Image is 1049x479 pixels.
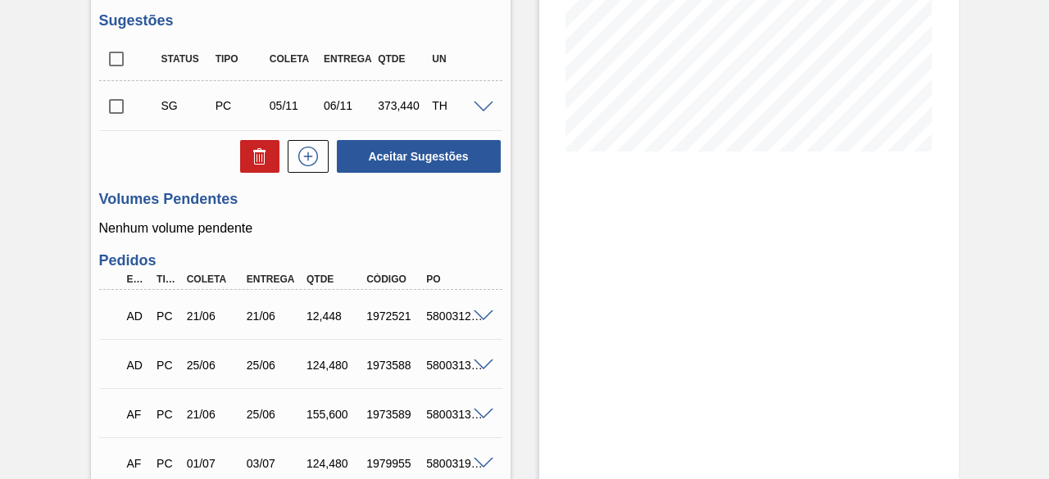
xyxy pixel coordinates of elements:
[362,310,427,323] div: 1972521
[99,12,502,29] h3: Sugestões
[279,140,329,173] div: Nova sugestão
[152,408,181,421] div: Pedido de Compra
[320,53,377,65] div: Entrega
[152,457,181,470] div: Pedido de Compra
[362,408,427,421] div: 1973589
[422,457,487,470] div: 5800319388
[99,191,502,208] h3: Volumes Pendentes
[329,138,502,174] div: Aceitar Sugestões
[374,53,431,65] div: Qtde
[362,273,427,285] div: Código
[99,252,502,269] h3: Pedidos
[99,221,502,236] p: Nenhum volume pendente
[243,408,307,421] div: 25/06/2025
[266,99,323,112] div: 05/11/2025
[157,53,215,65] div: Status
[152,310,181,323] div: Pedido de Compra
[123,298,152,334] div: Aguardando Descarga
[157,99,215,112] div: Sugestão Criada
[211,53,269,65] div: Tipo
[266,53,323,65] div: Coleta
[428,99,485,112] div: TH
[362,359,427,372] div: 1973588
[123,347,152,383] div: Aguardando Descarga
[320,99,377,112] div: 06/11/2025
[211,99,269,112] div: Pedido de Compra
[232,140,279,173] div: Excluir Sugestões
[183,310,247,323] div: 21/06/2025
[302,310,367,323] div: 12,448
[243,359,307,372] div: 25/06/2025
[183,408,247,421] div: 21/06/2025
[127,457,148,470] p: AF
[337,140,501,173] button: Aceitar Sugestões
[243,273,307,285] div: Entrega
[302,408,367,421] div: 155,600
[302,457,367,470] div: 124,480
[152,359,181,372] div: Pedido de Compra
[362,457,427,470] div: 1979955
[152,273,181,285] div: Tipo
[127,408,148,421] p: AF
[123,396,152,432] div: Aguardando Faturamento
[243,310,307,323] div: 21/06/2025
[302,273,367,285] div: Qtde
[428,53,485,65] div: UN
[422,359,487,372] div: 5800313246
[183,457,247,470] div: 01/07/2025
[123,273,152,285] div: Etapa
[422,310,487,323] div: 5800312292
[422,408,487,421] div: 5800313247
[127,359,148,372] p: AD
[422,273,487,285] div: PO
[183,273,247,285] div: Coleta
[243,457,307,470] div: 03/07/2025
[183,359,247,372] div: 25/06/2025
[302,359,367,372] div: 124,480
[374,99,431,112] div: 373,440
[127,310,148,323] p: AD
